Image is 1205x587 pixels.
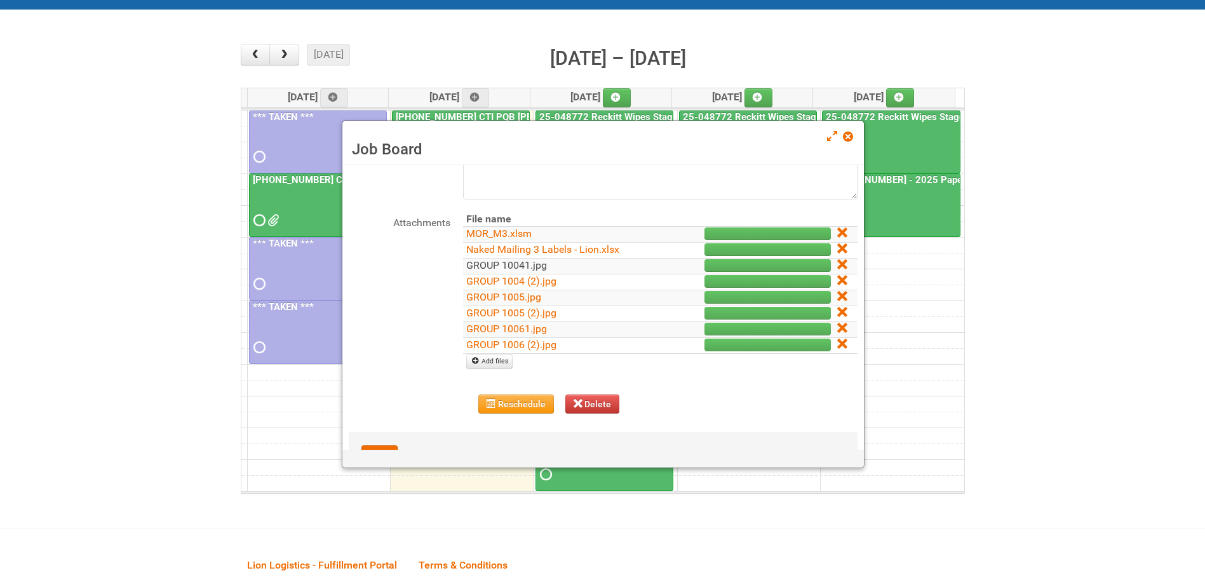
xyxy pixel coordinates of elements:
a: Add an event [320,88,348,107]
a: [PHONE_NUMBER] CTI PQB [PERSON_NAME] Real US - blinding day [393,111,690,123]
span: [DATE] [288,91,348,103]
a: GROUP 1005.jpg [466,291,541,303]
a: Add an event [462,88,490,107]
a: 25-048772 Reckitt Wipes Stage 4 - blinding/labeling day [823,111,1073,123]
a: [PHONE_NUMBER] CTI PQB [PERSON_NAME] Real US - blinding day [249,173,387,237]
a: GROUP 1006 (2).jpg [466,339,556,351]
a: 25-048772 Reckitt Wipes Stage 4 - blinding/labeling day [537,111,786,123]
span: Lion Logistics - Fulfillment Portal [247,559,397,571]
h2: [DATE] – [DATE] [550,44,686,73]
button: Delete [565,395,620,414]
a: Add an event [603,88,631,107]
a: [PHONE_NUMBER] CTI PQB [PERSON_NAME] Real US - blinding day [392,111,530,174]
a: Lion Logistics - Fulfillment Portal [238,545,407,584]
span: [DATE] [429,91,490,103]
button: [DATE] [307,44,350,65]
a: Terms & Conditions [409,545,517,584]
a: 25-048772 Reckitt Wipes Stage 4 - blinding/labeling day [535,111,673,174]
span: [DATE] [854,91,914,103]
a: GROUP 10061.jpg [466,323,547,335]
a: GROUP 10041.jpg [466,259,547,271]
h3: Job Board [352,140,854,159]
a: Naked Mailing 3 Labels - Lion.xlsx [466,243,619,255]
span: Requested [253,343,262,352]
span: [DATE] [712,91,772,103]
button: Save [361,445,398,464]
span: Requested [540,470,549,479]
a: Add an event [744,88,772,107]
a: 25-048772 Reckitt Wipes Stage 4 - blinding/labeling day [680,111,930,123]
a: [PHONE_NUMBER] - 2025 Paper Towel Landscape - Packing Day [822,173,960,237]
a: GROUP 1005 (2).jpg [466,307,556,319]
span: Requested [253,152,262,161]
span: [DATE] [570,91,631,103]
a: 25-048772 Reckitt Wipes Stage 4 - blinding/labeling day [822,111,960,174]
button: Reschedule [478,395,554,414]
span: Requested [253,216,262,225]
a: Add files [466,354,513,368]
a: Add an event [886,88,914,107]
a: GROUP 1004 (2).jpg [466,275,556,287]
span: Terms & Conditions [419,559,508,571]
a: 25-048772 Reckitt Wipes Stage 4 - blinding/labeling day [679,111,817,174]
span: Requested [253,280,262,288]
a: [PHONE_NUMBER] CTI PQB [PERSON_NAME] Real US - blinding day [250,174,547,186]
span: Front Label KRAFT batch 2 (02.26.26) - code AZ05 use 2nd.docx Front Label KRAFT batch 2 (02.26.26... [267,216,276,225]
th: File name [463,212,653,227]
label: Attachments [349,212,450,231]
a: MOR_M3.xlsm [466,227,532,240]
